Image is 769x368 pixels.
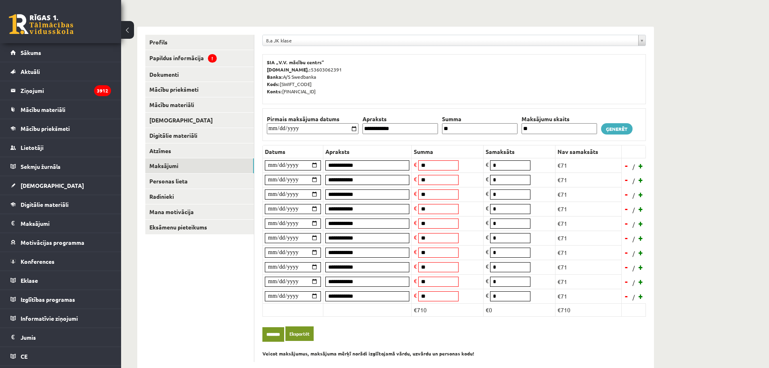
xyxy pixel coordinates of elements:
[267,88,282,95] b: Konts:
[622,232,631,244] a: -
[632,220,636,229] span: /
[486,233,489,241] span: €
[21,201,69,208] span: Digitālie materiāli
[486,277,489,284] span: €
[414,233,417,241] span: €
[21,239,84,246] span: Motivācijas programma
[21,125,70,132] span: Mācību priekšmeti
[637,261,645,273] a: +
[412,303,484,316] td: €710
[637,203,645,215] a: +
[10,271,111,290] a: Eklase
[632,177,636,185] span: /
[484,145,555,158] th: Samaksāts
[632,278,636,287] span: /
[21,144,44,151] span: Lietotāji
[555,145,622,158] th: Nav samaksāts
[414,292,417,299] span: €
[10,252,111,271] a: Konferences
[145,128,254,143] a: Digitālie materiāli
[637,174,645,186] a: +
[637,232,645,244] a: +
[267,81,280,87] b: Kods:
[208,54,217,63] span: !
[486,292,489,299] span: €
[145,50,254,67] a: Papildus informācija!
[21,258,54,265] span: Konferences
[10,309,111,328] a: Informatīvie ziņojumi
[267,66,311,73] b: [DOMAIN_NAME].:
[145,97,254,112] a: Mācību materiāli
[360,115,440,123] th: Apraksts
[10,119,111,138] a: Mācību priekšmeti
[21,277,38,284] span: Eklase
[637,275,645,288] a: +
[21,214,111,233] legend: Maksājumi
[21,68,40,75] span: Aktuāli
[10,43,111,62] a: Sākums
[145,35,254,50] a: Profils
[10,176,111,195] a: [DEMOGRAPHIC_DATA]
[10,347,111,366] a: CE
[637,217,645,229] a: +
[486,204,489,212] span: €
[10,195,111,214] a: Digitālie materiāli
[10,81,111,100] a: Ziņojumi3912
[555,289,622,303] td: €71
[622,160,631,172] a: -
[10,290,111,309] a: Izglītības programas
[145,220,254,235] a: Eksāmenu pieteikums
[622,290,631,302] a: -
[10,214,111,233] a: Maksājumi
[601,123,633,135] a: Ģenerēt
[622,188,631,200] a: -
[632,264,636,272] span: /
[486,190,489,197] span: €
[484,303,555,316] td: €0
[21,315,78,322] span: Informatīvie ziņojumi
[145,204,254,219] a: Mana motivācija
[412,145,484,158] th: Summa
[555,202,622,216] td: €71
[10,100,111,119] a: Mācību materiāli
[414,263,417,270] span: €
[323,145,412,158] th: Apraksts
[486,175,489,183] span: €
[632,235,636,243] span: /
[622,246,631,259] a: -
[414,175,417,183] span: €
[555,245,622,260] td: €71
[637,246,645,259] a: +
[145,189,254,204] a: Radinieki
[10,328,111,347] a: Jumis
[622,217,631,229] a: -
[10,138,111,157] a: Lietotāji
[486,248,489,255] span: €
[21,49,41,56] span: Sākums
[266,35,635,46] span: 8.a JK klase
[414,277,417,284] span: €
[21,296,75,303] span: Izglītības programas
[21,81,111,100] legend: Ziņojumi
[555,216,622,231] td: €71
[94,85,111,96] i: 3912
[21,334,36,341] span: Jumis
[263,145,323,158] th: Datums
[262,350,474,357] b: Veicot maksājumus, maksājuma mērķī norādi izglītojamā vārdu, uzvārdu un personas kodu!
[267,74,283,80] b: Banka:
[622,261,631,273] a: -
[555,303,622,316] td: €710
[21,163,61,170] span: Sekmju žurnāls
[414,161,417,168] span: €
[632,191,636,200] span: /
[145,82,254,97] a: Mācību priekšmeti
[21,106,65,113] span: Mācību materiāli
[622,174,631,186] a: -
[145,67,254,82] a: Dokumenti
[440,115,520,123] th: Summa
[414,190,417,197] span: €
[145,174,254,189] a: Personas lieta
[145,158,254,173] a: Maksājumi
[555,158,622,172] td: €71
[486,161,489,168] span: €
